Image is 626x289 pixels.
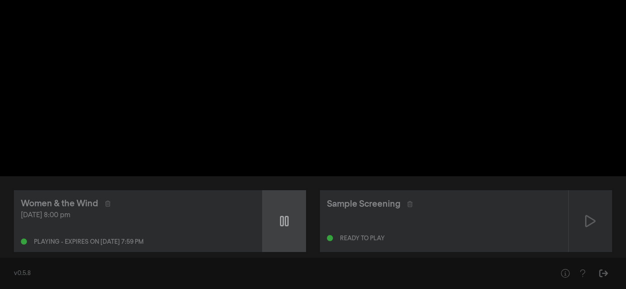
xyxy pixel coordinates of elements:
[327,198,400,211] div: Sample Screening
[14,269,539,278] div: v0.5.8
[21,197,98,210] div: Women & the Wind
[21,210,255,221] div: [DATE] 8:00 pm
[574,265,591,282] button: Help
[34,239,143,245] div: Playing - expires on [DATE] 7:59 pm
[595,265,612,282] button: Sign Out
[556,265,574,282] button: Help
[340,235,385,242] div: Ready to play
